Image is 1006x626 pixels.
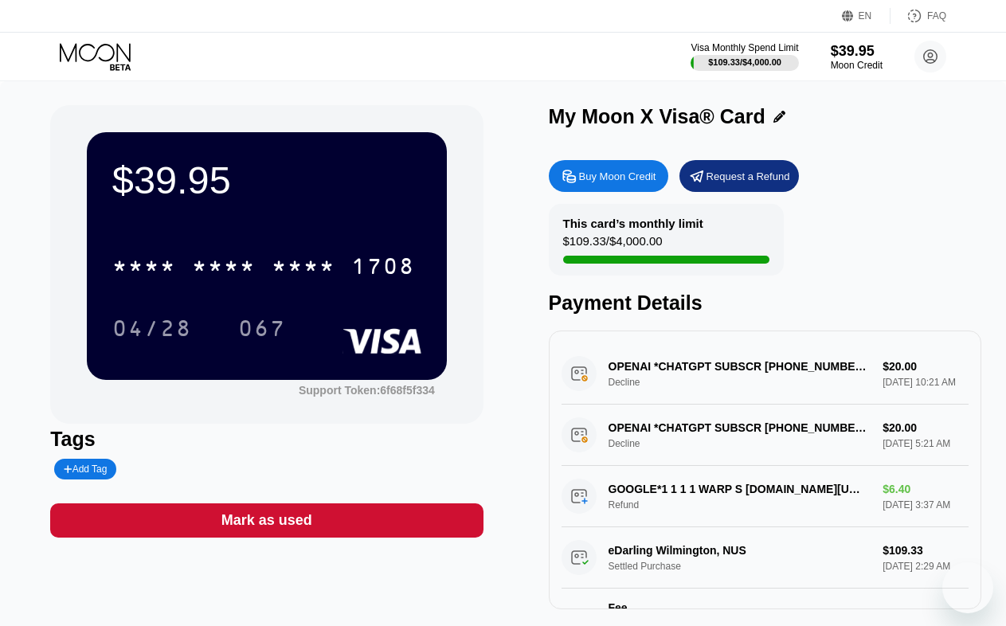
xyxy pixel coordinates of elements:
div: Mark as used [50,503,483,538]
div: FAQ [891,8,946,24]
div: 067 [238,318,286,343]
div: $109.33 / $4,000.00 [563,234,663,256]
div: $39.95 [112,158,421,202]
div: Add Tag [64,464,107,475]
div: 04/28 [100,308,204,348]
div: EN [842,8,891,24]
div: 04/28 [112,318,192,343]
div: Support Token: 6f68f5f334 [299,384,435,397]
div: Request a Refund [679,160,799,192]
div: This card’s monthly limit [563,217,703,230]
div: Buy Moon Credit [549,160,668,192]
div: Fee [609,601,720,614]
div: Visa Monthly Spend Limit [691,42,798,53]
div: Visa Monthly Spend Limit$109.33/$4,000.00 [691,42,798,71]
div: 067 [226,308,298,348]
iframe: 启动消息传送窗口的按钮 [942,562,993,613]
div: EN [859,10,872,22]
div: Mark as used [221,511,312,530]
div: Payment Details [549,291,981,315]
div: 1708 [351,256,415,281]
div: Support Token:6f68f5f334 [299,384,435,397]
div: Request a Refund [707,170,790,183]
div: Tags [50,428,483,451]
div: My Moon X Visa® Card [549,105,765,128]
div: FAQ [927,10,946,22]
div: Buy Moon Credit [579,170,656,183]
div: $39.95Moon Credit [831,43,883,71]
div: $39.95 [831,43,883,60]
div: $109.33 / $4,000.00 [708,57,781,67]
div: Moon Credit [831,60,883,71]
div: Add Tag [54,459,116,479]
